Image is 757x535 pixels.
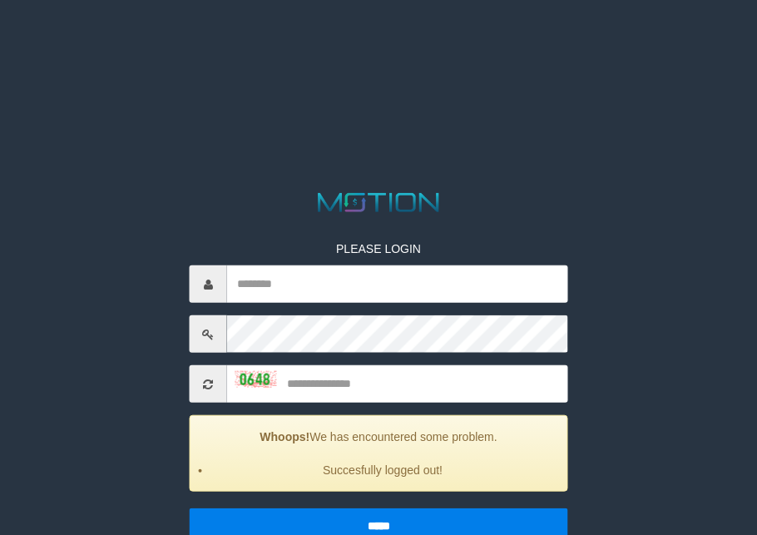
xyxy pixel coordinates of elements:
[190,240,568,257] p: PLEASE LOGIN
[260,430,309,443] strong: Whoops!
[312,190,444,215] img: MOTION_logo.png
[190,415,568,492] div: We has encountered some problem.
[235,370,277,387] img: captcha
[211,462,555,478] li: Succesfully logged out!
